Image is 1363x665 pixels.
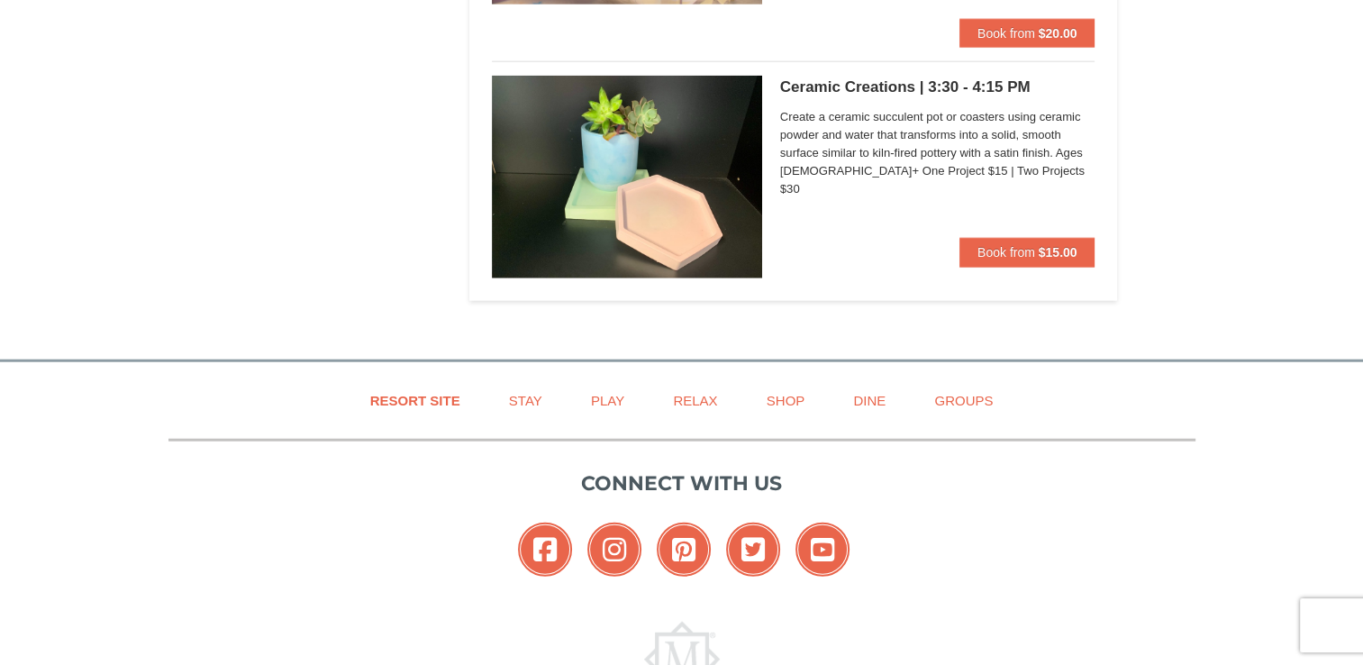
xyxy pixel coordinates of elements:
a: Relax [650,380,740,421]
span: Book from [977,26,1035,41]
span: Book from [977,245,1035,260]
strong: $15.00 [1039,245,1077,260]
a: Shop [744,380,828,421]
a: Resort Site [348,380,483,421]
a: Dine [831,380,908,421]
img: 6619869-1699-baa8dbd7.png [492,76,762,278]
span: Create a ceramic succulent pot or coasters using ceramic powder and water that transforms into a ... [780,108,1095,198]
a: Play [568,380,647,421]
strong: $20.00 [1039,26,1077,41]
button: Book from $15.00 [959,238,1095,267]
button: Book from $20.00 [959,19,1095,48]
h5: Ceramic Creations | 3:30 - 4:15 PM [780,78,1095,96]
p: Connect with us [168,469,1195,498]
a: Stay [486,380,565,421]
a: Groups [912,380,1015,421]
